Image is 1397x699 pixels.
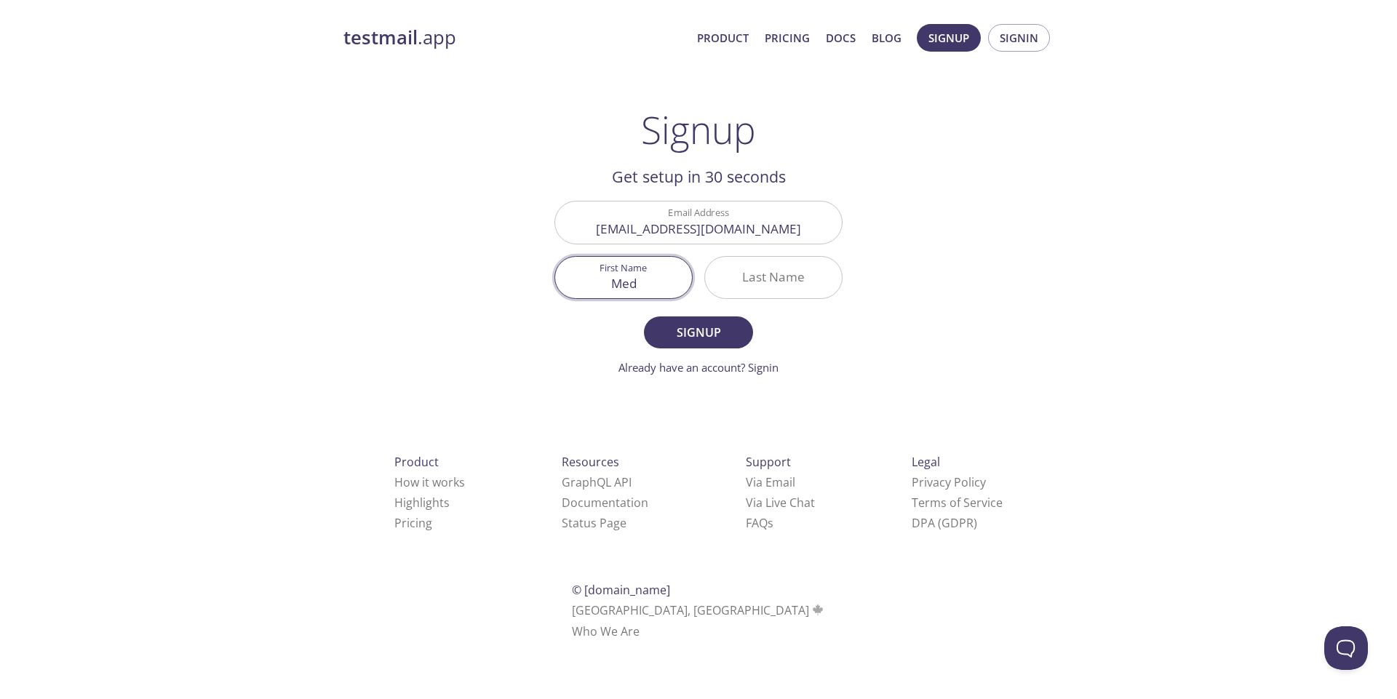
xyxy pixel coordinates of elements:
a: Highlights [394,495,450,511]
a: Who We Are [572,623,640,639]
a: Via Live Chat [746,495,815,511]
a: Product [697,28,749,47]
button: Signin [988,24,1050,52]
a: FAQ [746,515,773,531]
a: testmail.app [343,25,685,50]
span: Resources [562,454,619,470]
button: Signup [917,24,981,52]
a: Docs [826,28,856,47]
button: Signup [644,316,753,348]
span: Product [394,454,439,470]
span: © [DOMAIN_NAME] [572,582,670,598]
span: s [768,515,773,531]
a: Pricing [394,515,432,531]
span: Support [746,454,791,470]
h1: Signup [641,108,756,151]
span: [GEOGRAPHIC_DATA], [GEOGRAPHIC_DATA] [572,602,826,618]
a: GraphQL API [562,474,632,490]
a: Blog [872,28,902,47]
h2: Get setup in 30 seconds [554,164,843,189]
a: Via Email [746,474,795,490]
a: Privacy Policy [912,474,986,490]
a: DPA (GDPR) [912,515,977,531]
a: Status Page [562,515,626,531]
iframe: Help Scout Beacon - Open [1324,626,1368,670]
span: Signup [660,322,737,343]
a: Pricing [765,28,810,47]
a: Documentation [562,495,648,511]
span: Legal [912,454,940,470]
span: Signin [1000,28,1038,47]
span: Signup [928,28,969,47]
strong: testmail [343,25,418,50]
a: Already have an account? Signin [618,360,779,375]
a: How it works [394,474,465,490]
a: Terms of Service [912,495,1003,511]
